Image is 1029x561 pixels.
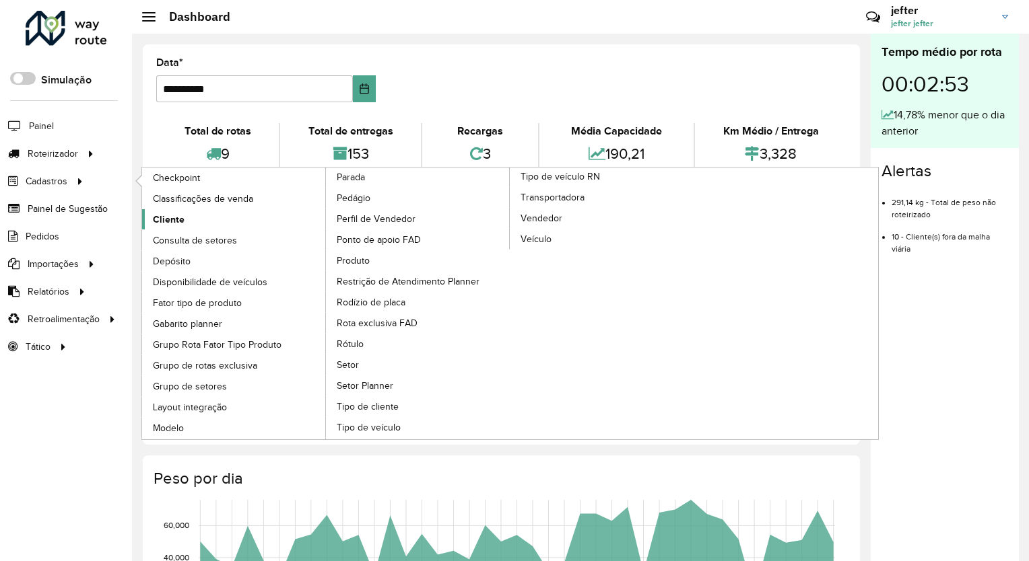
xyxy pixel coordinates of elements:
[142,251,327,271] a: Depósito
[153,275,267,289] span: Disponibilidade de veículos
[284,123,418,139] div: Total de entregas
[326,209,510,229] a: Perfil de Vendedor
[326,313,510,333] a: Rota exclusiva FAD
[326,250,510,270] a: Produto
[28,202,108,216] span: Painel de Sugestão
[154,469,847,488] h4: Peso por dia
[142,272,327,292] a: Disponibilidade de veículos
[142,293,327,313] a: Fator tipo de produto
[337,233,421,247] span: Ponto de apoio FAD
[28,285,69,299] span: Relatórios
[337,379,393,393] span: Setor Planner
[28,147,78,161] span: Roteirizador
[26,229,59,244] span: Pedidos
[426,139,535,168] div: 3
[142,397,327,417] a: Layout integração
[142,355,327,375] a: Grupo de rotas exclusiva
[543,139,690,168] div: 190,21
[326,292,510,312] a: Rodízio de placa
[153,379,227,394] span: Grupo de setores
[337,400,399,414] span: Tipo de cliente
[164,521,189,530] text: 60,000
[521,170,600,184] span: Tipo de veículo RN
[284,139,418,168] div: 153
[153,317,222,331] span: Gabarito planner
[160,123,275,139] div: Total de rotas
[26,340,51,354] span: Tático
[326,417,510,437] a: Tipo de veículo
[142,209,327,229] a: Cliente
[510,229,694,249] a: Veículo
[142,376,327,396] a: Grupo de setores
[28,257,79,271] span: Importações
[153,233,237,248] span: Consulta de setores
[521,232,552,246] span: Veículo
[153,400,227,414] span: Layout integração
[337,295,405,309] span: Rodízio de placa
[326,334,510,354] a: Rótulo
[543,123,690,139] div: Média Capacidade
[326,271,510,291] a: Restrição de Atendimento Planner
[153,213,185,227] span: Cliente
[153,171,200,185] span: Checkpoint
[142,313,327,334] a: Gabarito planner
[521,190,585,204] span: Transportadora
[882,61,1008,107] div: 00:02:53
[891,17,992,30] span: jefter jefter
[142,167,327,188] a: Checkpoint
[29,119,54,133] span: Painel
[153,421,184,435] span: Modelo
[142,334,327,354] a: Grupo Rota Fator Tipo Produto
[882,43,1008,61] div: Tempo médio por rota
[337,191,370,205] span: Pedágio
[337,254,370,268] span: Produto
[156,9,230,24] h2: Dashboard
[510,208,694,228] a: Vendedor
[337,170,365,184] span: Parada
[153,192,253,206] span: Classificações de venda
[142,230,327,250] a: Consulta de setores
[153,338,281,352] span: Grupo Rota Fator Tipo Produto
[153,254,191,268] span: Depósito
[160,139,275,168] div: 9
[326,167,694,439] a: Tipo de veículo RN
[892,186,1008,221] li: 291,14 kg - Total de peso não roteirizado
[28,312,100,326] span: Retroalimentação
[698,139,843,168] div: 3,328
[892,221,1008,255] li: 10 - Cliente(s) fora da malha viária
[142,188,327,209] a: Classificações de venda
[41,72,92,88] label: Simulação
[521,211,562,225] span: Vendedor
[337,274,479,289] span: Restrição de Atendimento Planner
[353,75,376,102] button: Choose Date
[153,359,257,373] span: Grupo de rotas exclusiva
[156,54,183,71] label: Data
[326,396,510,416] a: Tipo de cliente
[26,174,67,188] span: Cadastros
[326,375,510,396] a: Setor Planner
[326,188,510,208] a: Pedágio
[337,358,359,372] span: Setor
[326,354,510,375] a: Setor
[337,212,416,226] span: Perfil de Vendedor
[882,161,1008,181] h4: Alertas
[510,187,694,207] a: Transportadora
[153,296,242,310] span: Fator tipo de produto
[142,167,510,439] a: Parada
[142,418,327,438] a: Modelo
[882,107,1008,139] div: 14,78% menor que o dia anterior
[426,123,535,139] div: Recargas
[859,3,888,32] a: Contato Rápido
[337,337,364,351] span: Rótulo
[326,229,510,250] a: Ponto de apoio FAD
[891,4,992,17] h3: jefter
[337,316,418,330] span: Rota exclusiva FAD
[698,123,843,139] div: Km Médio / Entrega
[337,420,401,435] span: Tipo de veículo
